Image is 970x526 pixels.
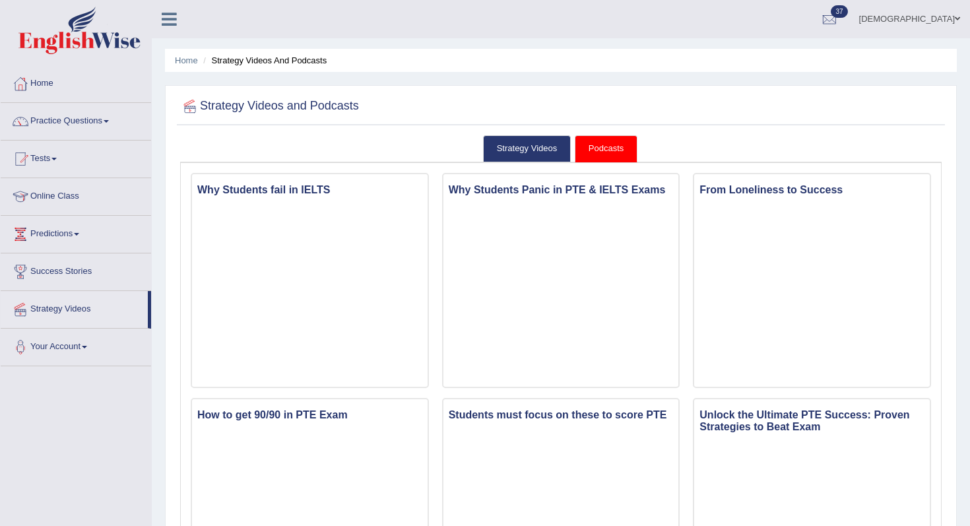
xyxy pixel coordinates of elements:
a: Home [1,65,151,98]
span: 37 [831,5,847,18]
a: Podcasts [575,135,637,162]
li: Strategy Videos and Podcasts [200,54,327,67]
a: Your Account [1,329,151,362]
h3: Why Students fail in IELTS [192,181,428,199]
a: Predictions [1,216,151,249]
h3: Students must focus on these to score PTE [443,406,679,424]
a: Success Stories [1,253,151,286]
a: Online Class [1,178,151,211]
a: Strategy Videos [1,291,148,324]
h3: How to get 90/90 in PTE Exam [192,406,428,424]
h2: Strategy Videos and Podcasts [180,96,359,116]
a: Strategy Videos [483,135,571,162]
h3: Why Students Panic in PTE & IELTS Exams [443,181,679,199]
a: Home [175,55,198,65]
a: Tests [1,141,151,174]
h3: From Loneliness to Success [694,181,930,199]
a: Practice Questions [1,103,151,136]
h3: Unlock the Ultimate PTE Success: Proven Strategies to Beat Exam [694,406,930,436]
